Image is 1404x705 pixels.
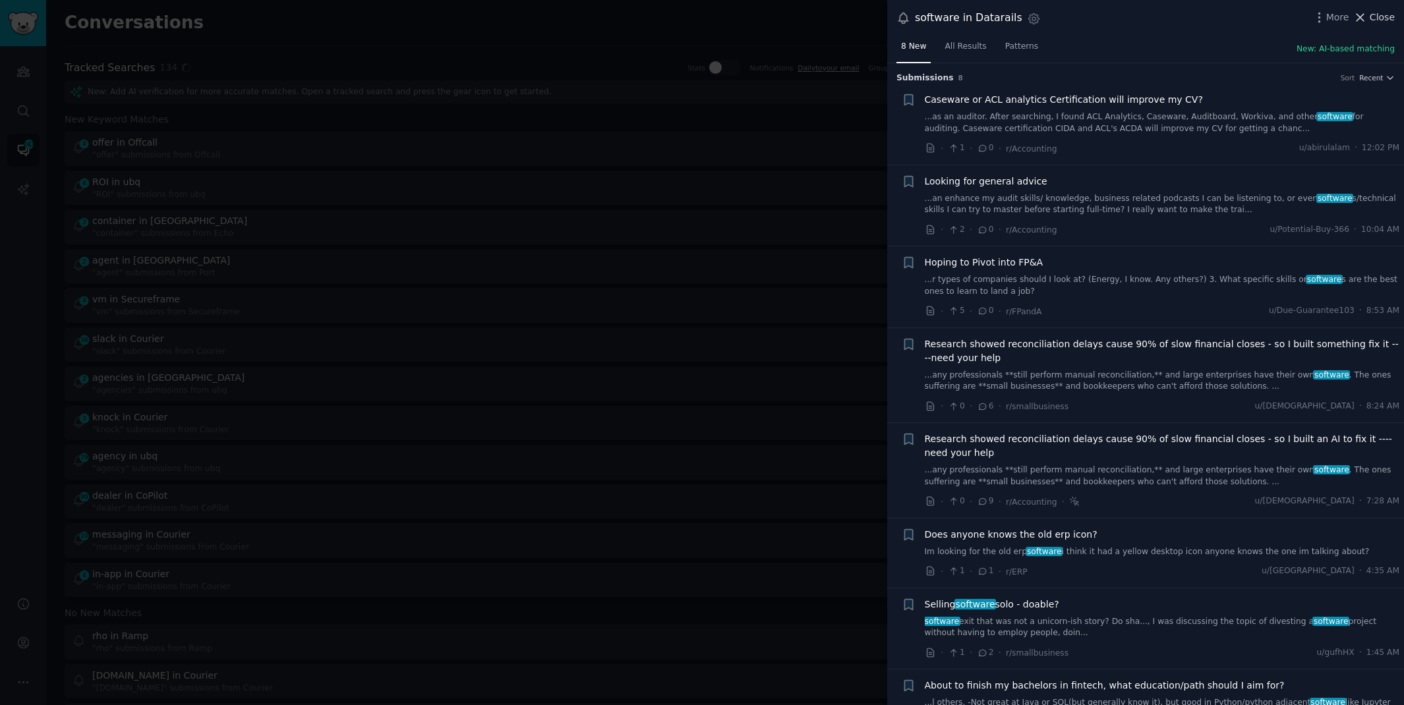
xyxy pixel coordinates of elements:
span: u/[DEMOGRAPHIC_DATA] [1255,495,1355,507]
span: · [970,223,972,237]
span: 6 [977,401,993,412]
span: software [1316,112,1353,121]
span: 1 [948,142,964,154]
span: r/smallbusiness [1006,648,1068,658]
a: ...r types of companies should I look at? (Energy, I know. Any others?) 3. What specific skills o... [925,274,1400,297]
a: Hoping to Pivot into FP&A [925,256,1043,269]
a: ...any professionals **still perform manual reconciliation,** and large enterprises have their ow... [925,370,1400,393]
span: r/Accounting [1006,225,1057,235]
span: 1 [948,565,964,577]
span: · [999,565,1001,578]
span: · [1355,142,1357,154]
span: software [1312,617,1349,626]
a: 8 New [896,36,931,63]
span: 10:04 AM [1361,224,1399,236]
span: · [970,565,972,578]
span: software [923,617,960,626]
a: Im looking for the old erpsoftwarei think it had a yellow desktop icon anyone knows the one im ta... [925,546,1400,558]
span: · [1359,647,1362,659]
a: About to finish my bachelors in fintech, what education/path should I aim for? [925,679,1285,692]
div: Sort [1341,73,1355,82]
span: · [999,399,1001,413]
a: Looking for general advice [925,175,1047,188]
span: 1 [977,565,993,577]
a: Patterns [1001,36,1043,63]
span: · [999,223,1001,237]
span: · [941,495,943,509]
span: · [999,304,1001,318]
span: r/FPandA [1006,307,1041,316]
button: New: AI-based matching [1297,43,1395,55]
a: softwareexit that was not a unicorn-ish story? Do sha..., I was discussing the topic of divesting... [925,616,1400,639]
span: software [1316,194,1353,203]
span: 8:24 AM [1366,401,1399,412]
span: Selling solo - doable? [925,598,1059,611]
span: 2 [977,647,993,659]
span: · [999,495,1001,509]
span: r/ERP [1006,567,1028,577]
span: 1 [948,647,964,659]
span: · [1354,224,1357,236]
span: Patterns [1005,41,1038,53]
a: Caseware or ACL analytics Certification will improve my CV? [925,93,1203,107]
span: Recent [1359,73,1383,82]
span: · [970,495,972,509]
span: u/[DEMOGRAPHIC_DATA] [1255,401,1355,412]
span: · [970,399,972,413]
span: · [941,142,943,155]
a: ...an enhance my audit skills/ knowledge, business related podcasts I can be listening to, or eve... [925,193,1400,216]
a: Research showed reconciliation delays cause 90% of slow financial closes - so I built something f... [925,337,1400,365]
span: 0 [977,305,993,317]
span: · [1062,495,1065,509]
a: Does anyone knows the old erp icon? [925,528,1097,542]
span: · [999,646,1001,660]
span: u/Potential-Buy-366 [1270,224,1349,236]
a: All Results [940,36,991,63]
span: 2 [948,224,964,236]
a: Sellingsoftwaresolo - doable? [925,598,1059,611]
span: Submission s [896,72,954,84]
span: u/gufhHX [1317,647,1355,659]
span: u/Due-Guarantee103 [1269,305,1355,317]
span: · [970,304,972,318]
span: 7:28 AM [1366,495,1399,507]
span: 8 [958,74,963,82]
span: 0 [977,142,993,154]
span: · [1359,495,1362,507]
span: 0 [977,224,993,236]
span: 0 [948,495,964,507]
span: 0 [948,401,964,412]
span: · [1359,565,1362,577]
span: 12:02 PM [1362,142,1399,154]
span: r/Accounting [1006,497,1057,507]
span: 8:53 AM [1366,305,1399,317]
span: 8 New [901,41,926,53]
button: Close [1353,11,1395,24]
span: 4:35 AM [1366,565,1399,577]
span: Research showed reconciliation delays cause 90% of slow financial closes - so I built an AI to fi... [925,432,1400,460]
span: · [941,304,943,318]
span: Close [1370,11,1395,24]
a: ...as an auditor. After searching, I found ACL Analytics, Caseware, Auditboard, Workiva, and othe... [925,111,1400,134]
span: r/smallbusiness [1006,402,1068,411]
span: · [941,223,943,237]
div: software in Datarails [915,10,1022,26]
button: More [1312,11,1349,24]
a: ...any professionals **still perform manual reconciliation,** and large enterprises have their ow... [925,465,1400,488]
span: software [1313,465,1350,474]
span: software [954,599,997,609]
span: r/Accounting [1006,144,1057,154]
button: Recent [1359,73,1395,82]
span: · [1359,401,1362,412]
span: · [999,142,1001,155]
span: 1:45 AM [1366,647,1399,659]
span: software [1306,275,1343,284]
span: All Results [945,41,986,53]
span: · [941,399,943,413]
